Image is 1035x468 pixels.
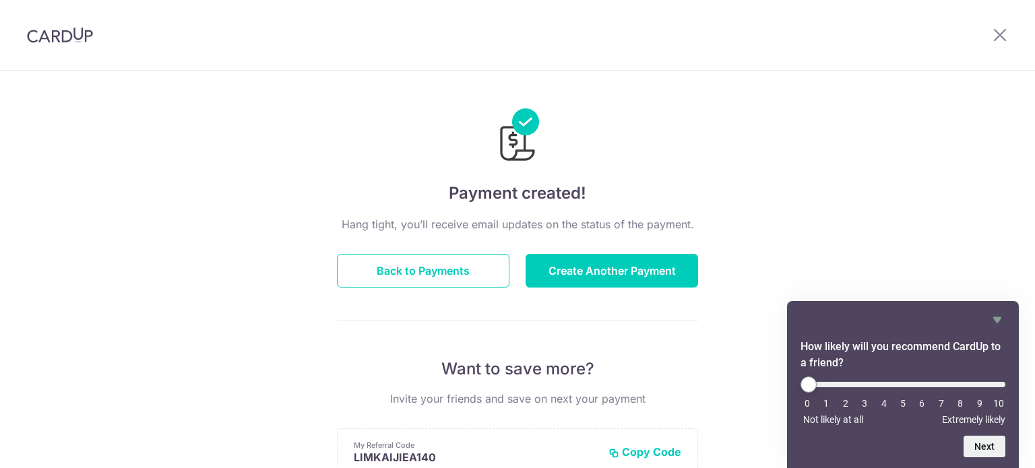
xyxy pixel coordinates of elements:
li: 7 [935,398,948,409]
p: Hang tight, you’ll receive email updates on the status of the payment. [337,216,698,232]
h2: How likely will you recommend CardUp to a friend? Select an option from 0 to 10, with 0 being Not... [801,339,1005,371]
li: 4 [877,398,891,409]
button: Hide survey [989,312,1005,328]
img: CardUp [27,27,93,43]
li: 9 [973,398,986,409]
p: Want to save more? [337,358,698,380]
p: My Referral Code [354,440,598,450]
li: 0 [801,398,814,409]
div: How likely will you recommend CardUp to a friend? Select an option from 0 to 10, with 0 being Not... [801,312,1005,457]
li: 3 [858,398,871,409]
li: 6 [915,398,929,409]
span: Extremely likely [942,414,1005,425]
button: Back to Payments [337,254,509,288]
button: Copy Code [608,445,681,459]
img: Payments [496,108,539,165]
li: 5 [896,398,910,409]
p: LIMKAIJIEA140 [354,450,598,464]
li: 10 [992,398,1005,409]
h4: Payment created! [337,181,698,205]
li: 8 [953,398,967,409]
li: 1 [819,398,833,409]
button: Next question [964,436,1005,457]
span: Not likely at all [803,414,863,425]
div: How likely will you recommend CardUp to a friend? Select an option from 0 to 10, with 0 being Not... [801,376,1005,425]
li: 2 [839,398,852,409]
button: Create Another Payment [526,254,698,288]
p: Invite your friends and save on next your payment [337,391,698,407]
